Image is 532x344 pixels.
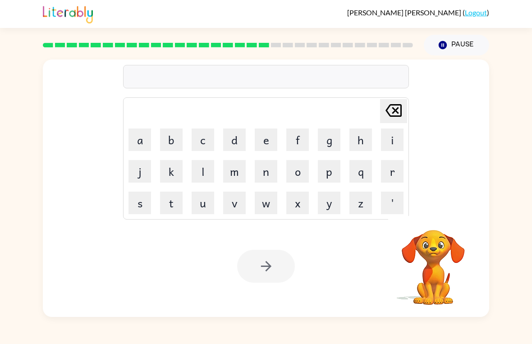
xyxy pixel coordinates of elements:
button: e [255,128,277,151]
button: v [223,192,246,214]
button: q [349,160,372,183]
button: w [255,192,277,214]
button: c [192,128,214,151]
button: i [381,128,404,151]
button: y [318,192,340,214]
button: j [128,160,151,183]
button: k [160,160,183,183]
video: Your browser must support playing .mp4 files to use Literably. Please try using another browser. [388,216,478,306]
button: f [286,128,309,151]
button: m [223,160,246,183]
button: a [128,128,151,151]
button: o [286,160,309,183]
button: Pause [424,35,489,55]
a: Logout [465,8,487,17]
button: z [349,192,372,214]
span: [PERSON_NAME] [PERSON_NAME] [347,8,463,17]
button: x [286,192,309,214]
button: l [192,160,214,183]
img: Literably [43,4,93,23]
div: ( ) [347,8,489,17]
button: u [192,192,214,214]
button: r [381,160,404,183]
button: d [223,128,246,151]
button: n [255,160,277,183]
button: g [318,128,340,151]
button: h [349,128,372,151]
button: ' [381,192,404,214]
button: b [160,128,183,151]
button: t [160,192,183,214]
button: p [318,160,340,183]
button: s [128,192,151,214]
